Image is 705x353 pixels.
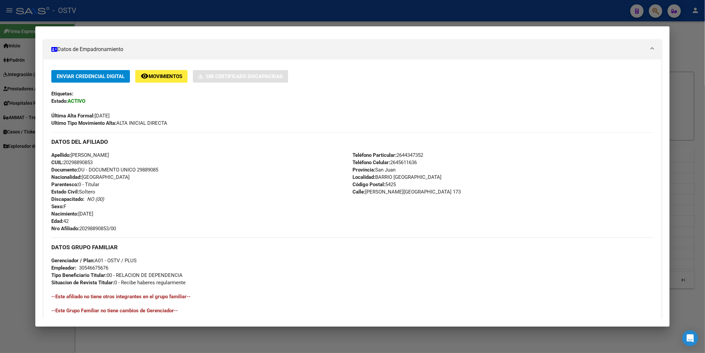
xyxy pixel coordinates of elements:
[87,196,104,202] i: NO (00)
[51,91,73,97] strong: Etiquetas:
[51,174,82,180] strong: Nacionalidad:
[51,182,78,188] strong: Parentesco:
[51,113,95,119] strong: Última Alta Formal:
[51,113,110,119] span: [DATE]
[51,45,646,53] mat-panel-title: Datos de Empadronamiento
[51,159,93,165] span: 20298890853
[51,120,116,126] strong: Ultimo Tipo Movimiento Alta:
[352,182,396,188] span: 5425
[51,98,68,104] strong: Estado:
[51,204,64,210] strong: Sexo:
[51,204,66,210] span: F
[51,226,79,232] strong: Nro Afiliado:
[51,189,95,195] span: Soltero
[51,70,130,82] button: Enviar Credencial Digital
[43,59,662,337] div: Datos de Empadronamiento
[51,138,654,145] h3: DATOS DEL AFILIADO
[51,272,183,278] span: 00 - RELACION DE DEPENDENCIA
[135,70,188,82] button: Movimientos
[352,182,385,188] strong: Código Postal:
[51,218,69,224] span: 42
[149,74,182,80] span: Movimientos
[51,211,93,217] span: [DATE]
[352,152,423,158] span: 2644347352
[79,264,108,272] div: 30546675676
[141,72,149,80] mat-icon: remove_red_eye
[206,74,283,80] span: Sin Certificado Discapacidad
[51,167,158,173] span: DU - DOCUMENTO UNICO 29889085
[51,167,78,173] strong: Documento:
[51,120,167,126] span: ALTA INICIAL DIRECTA
[51,226,116,232] span: 20298890853/00
[51,152,71,158] strong: Apellido:
[51,218,63,224] strong: Edad:
[352,167,395,173] span: San Juan
[51,293,654,300] h4: --Este afiliado no tiene otros integrantes en el grupo familiar--
[51,280,114,286] strong: Situacion de Revista Titular:
[51,307,654,314] h4: --Este Grupo Familiar no tiene cambios de Gerenciador--
[51,211,78,217] strong: Nacimiento:
[352,189,365,195] strong: Calle:
[51,152,109,158] span: [PERSON_NAME]
[51,159,63,165] strong: CUIL:
[352,174,375,180] strong: Localidad:
[193,70,288,82] button: Sin Certificado Discapacidad
[51,182,99,188] span: 0 - Titular
[51,174,130,180] span: [GEOGRAPHIC_DATA]
[68,98,85,104] strong: ACTIVO
[352,159,417,165] span: 2645611636
[51,280,186,286] span: 0 - Recibe haberes regularmente
[51,258,137,264] span: A01 - OSTV / PLUS
[682,330,698,346] div: Open Intercom Messenger
[51,272,107,278] strong: Tipo Beneficiario Titular:
[352,174,441,180] span: BARRIO [GEOGRAPHIC_DATA]
[51,196,84,202] strong: Discapacitado:
[352,167,375,173] strong: Provincia:
[51,244,654,251] h3: DATOS GRUPO FAMILIAR
[51,189,79,195] strong: Estado Civil:
[51,265,76,271] strong: Empleador:
[57,74,125,80] span: Enviar Credencial Digital
[352,152,396,158] strong: Teléfono Particular:
[352,159,390,165] strong: Teléfono Celular:
[43,39,662,59] mat-expansion-panel-header: Datos de Empadronamiento
[352,189,461,195] span: [PERSON_NAME][GEOGRAPHIC_DATA] 173
[51,258,95,264] strong: Gerenciador / Plan:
